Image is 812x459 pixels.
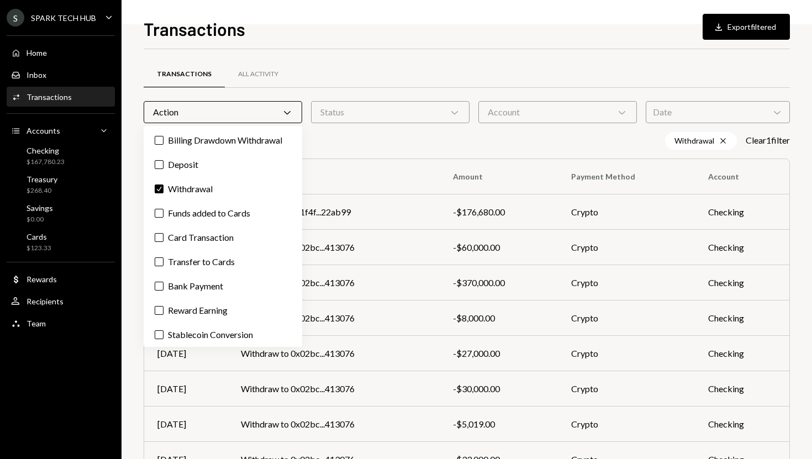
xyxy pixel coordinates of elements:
td: Crypto [558,371,695,407]
td: Crypto [558,407,695,442]
div: Accounts [27,126,60,135]
div: -$27,000.00 [453,347,545,360]
button: Card Transaction [155,233,164,242]
div: [DATE] [157,418,214,431]
a: Cards$123.33 [7,229,115,255]
a: All Activity [225,60,292,88]
a: Savings$0.00 [7,200,115,226]
div: -$176,680.00 [453,205,545,219]
div: -$370,000.00 [453,276,545,289]
td: Crypto [558,230,695,265]
td: Checking [695,336,789,371]
td: Withdraw to 0x02bc...413076 [228,336,440,371]
div: Account [478,101,637,123]
div: All Activity [238,70,278,79]
td: Withdraw to 0x1f4f...22ab99 [228,194,440,230]
div: Savings [27,203,53,213]
div: SPARK TECH HUB [31,13,96,23]
label: Funds added to Cards [148,203,298,223]
button: Funds added to Cards [155,209,164,218]
button: Deposit [155,160,164,169]
div: Checking [27,146,65,155]
button: Clear1filter [746,135,790,146]
div: Transactions [27,92,72,102]
div: -$8,000.00 [453,312,545,325]
td: Withdraw to 0x02bc...413076 [228,300,440,336]
label: Reward Earning [148,300,298,320]
label: Billing Drawdown Withdrawal [148,130,298,150]
div: [DATE] [157,382,214,395]
a: Rewards [7,269,115,289]
label: Card Transaction [148,228,298,247]
a: Inbox [7,65,115,85]
label: Deposit [148,155,298,175]
a: Team [7,313,115,333]
label: Bank Payment [148,276,298,296]
th: To/From [228,159,440,194]
label: Stablecoin Conversion [148,325,298,345]
th: Amount [440,159,558,194]
td: Withdraw to 0x02bc...413076 [228,407,440,442]
td: Checking [695,300,789,336]
button: Stablecoin Conversion [155,330,164,339]
button: Bank Payment [155,282,164,291]
a: Accounts [7,120,115,140]
td: Checking [695,407,789,442]
div: $123.33 [27,244,51,253]
th: Payment Method [558,159,695,194]
td: Withdraw to 0x02bc...413076 [228,230,440,265]
div: [DATE] [157,347,214,360]
div: Action [144,101,302,123]
td: Crypto [558,300,695,336]
div: $268.40 [27,186,57,196]
td: Checking [695,230,789,265]
td: Crypto [558,194,695,230]
td: Crypto [558,265,695,300]
td: Crypto [558,336,695,371]
button: Billing Drawdown Withdrawal [155,136,164,145]
button: Withdrawal [155,184,164,193]
div: Recipients [27,297,64,306]
th: Account [695,159,789,194]
td: Checking [695,371,789,407]
div: Team [27,319,46,328]
label: Withdrawal [148,179,298,199]
td: Checking [695,265,789,300]
a: Recipients [7,291,115,311]
td: Checking [695,194,789,230]
button: Reward Earning [155,306,164,315]
div: -$30,000.00 [453,382,545,395]
div: S [7,9,24,27]
div: Rewards [27,275,57,284]
a: Home [7,43,115,62]
div: Transactions [157,70,212,79]
a: Checking$167,780.23 [7,143,115,169]
a: Transactions [7,87,115,107]
div: -$5,019.00 [453,418,545,431]
div: Withdrawal [665,132,737,150]
button: Exportfiltered [703,14,790,40]
div: -$60,000.00 [453,241,545,254]
div: Date [646,101,790,123]
div: Cards [27,232,51,241]
button: Transfer to Cards [155,257,164,266]
div: $167,780.23 [27,157,65,167]
a: Transactions [144,60,225,88]
div: Treasury [27,175,57,184]
td: Withdraw to 0x02bc...413076 [228,265,440,300]
div: $0.00 [27,215,53,224]
div: Inbox [27,70,46,80]
div: Status [311,101,470,123]
a: Treasury$268.40 [7,171,115,198]
td: Withdraw to 0x02bc...413076 [228,371,440,407]
div: Home [27,48,47,57]
h1: Transactions [144,18,245,40]
label: Transfer to Cards [148,252,298,272]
